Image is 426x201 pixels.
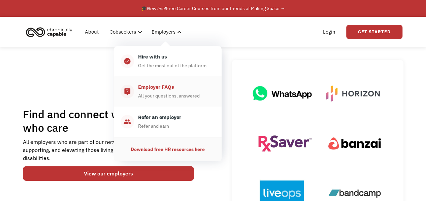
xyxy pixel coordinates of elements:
[138,83,174,91] div: Employer FAQs
[131,145,205,153] div: Download free HR resources here
[114,46,222,76] a: check_circle_outlineHire with usGet the most out of the platform
[124,87,131,95] div: live_help
[81,21,103,43] a: About
[152,28,175,36] div: Employers
[23,108,194,134] h1: Find and connect with employers who care
[106,21,144,43] div: Jobseekers
[114,76,222,107] a: live_helpEmployer FAQsAll your questions, answered
[319,21,339,43] a: Login
[110,28,136,36] div: Jobseekers
[24,25,77,39] a: home
[147,5,166,11] em: Now live!
[121,144,215,155] a: Download free HR resources here
[138,122,169,130] div: Refer and earn
[23,166,194,181] a: View our employers
[24,25,74,39] img: Chronically Capable logo
[148,21,184,43] div: Employers
[124,57,131,65] div: check_circle_outline
[138,62,206,70] div: Get the most out of the platform
[138,113,181,121] div: Refer an employer
[346,25,402,39] a: Get Started
[124,118,131,126] div: people
[138,92,200,100] div: All your questions, answered
[114,107,222,137] a: peopleRefer an employerRefer and earn
[141,4,285,12] div: 🎓 Free Career Courses from our friends at Making Space →
[114,43,222,161] nav: Employers
[138,53,167,61] div: Hire with us
[23,138,194,162] div: All employers who are part of our network are dedicated to hiring, supporting, and elevating thos...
